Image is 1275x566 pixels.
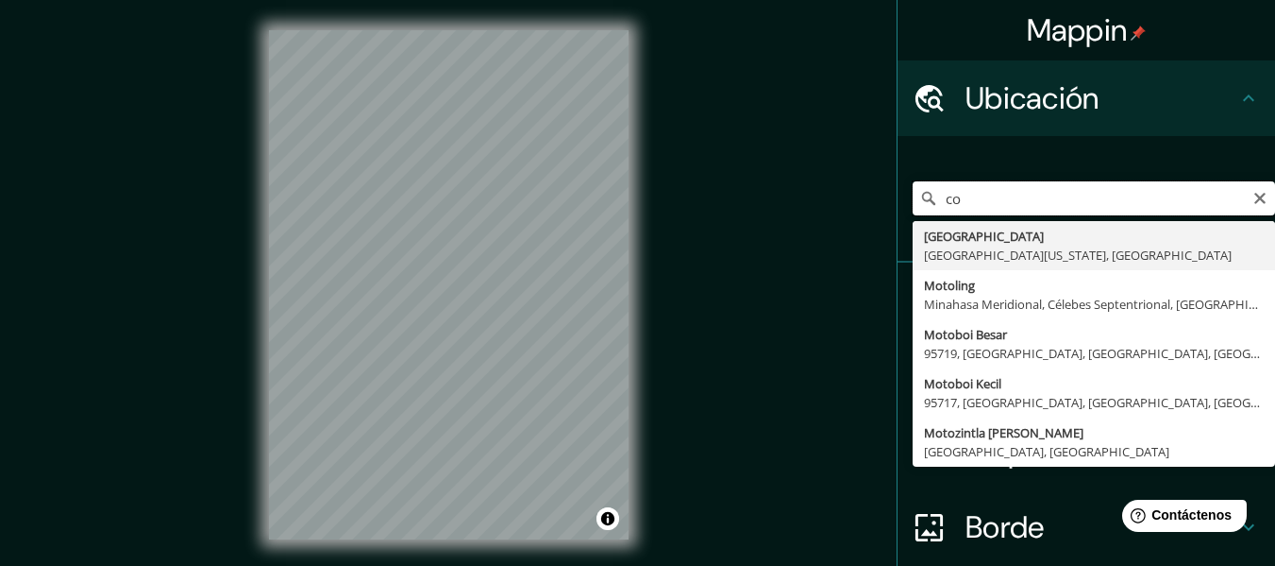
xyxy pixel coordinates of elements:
[924,326,1007,343] font: Motoboi Besar
[965,78,1099,118] font: Ubicación
[924,443,1169,460] font: [GEOGRAPHIC_DATA], [GEOGRAPHIC_DATA]
[269,30,629,540] canvas: Mapa
[965,507,1045,547] font: Borde
[924,247,1232,264] font: [GEOGRAPHIC_DATA][US_STATE], [GEOGRAPHIC_DATA]
[1252,188,1267,206] button: Claro
[924,277,975,294] font: Motoling
[898,414,1275,489] div: Disposición
[913,181,1275,215] input: Elige tu ciudad o zona
[898,338,1275,414] div: Estilo
[924,375,1001,392] font: Motoboi Kecil
[924,228,1044,245] font: [GEOGRAPHIC_DATA]
[898,263,1275,338] div: Patas
[898,489,1275,565] div: Borde
[1107,492,1254,545] iframe: Lanzador de widgets de ayuda
[596,507,619,530] button: Activar o desactivar atribución
[1131,26,1146,41] img: pin-icon.png
[1027,10,1128,50] font: Mappin
[898,60,1275,136] div: Ubicación
[924,424,1083,441] font: Motozintla [PERSON_NAME]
